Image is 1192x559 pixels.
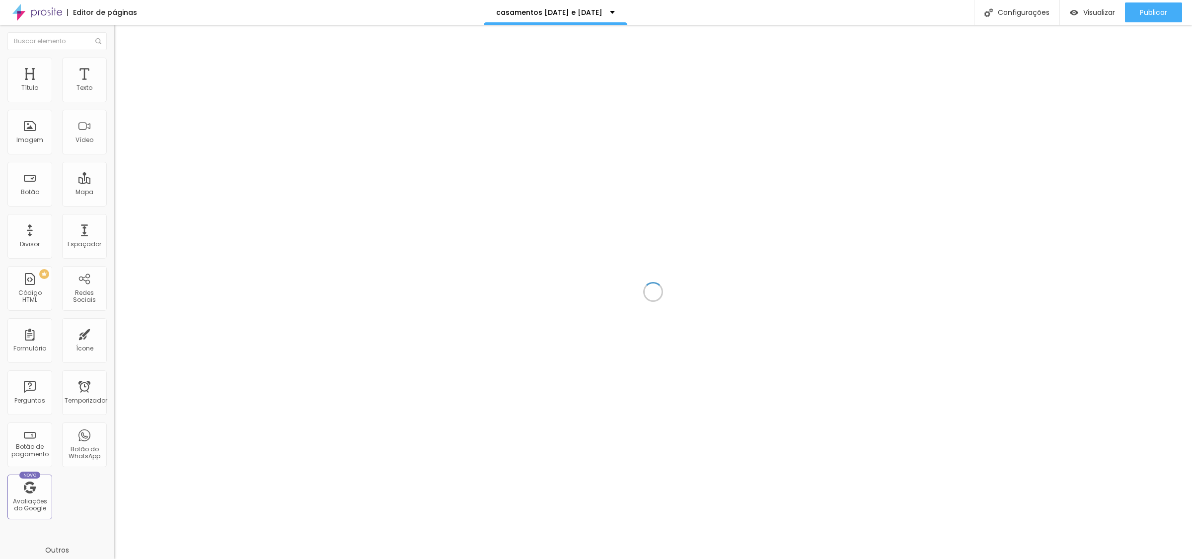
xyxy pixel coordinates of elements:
font: Editor de páginas [73,7,137,17]
font: Código HTML [18,288,42,304]
font: Imagem [16,136,43,144]
font: Formulário [13,344,46,352]
font: Publicar [1140,7,1167,17]
font: Espaçador [68,240,101,248]
font: Outros [45,545,69,555]
img: Ícone [95,38,101,44]
input: Buscar elemento [7,32,107,50]
p: casamentos [DATE] e [DATE] [496,9,602,16]
font: Ícone [76,344,93,352]
img: Ícone [984,8,993,17]
font: Divisor [20,240,40,248]
font: Botão de pagamento [11,442,49,458]
font: Redes Sociais [73,288,96,304]
font: Visualizar [1083,7,1115,17]
font: Botão do WhatsApp [69,445,100,460]
font: Título [21,83,38,92]
button: Publicar [1125,2,1182,22]
font: Mapa [75,188,93,196]
button: Visualizar [1060,2,1125,22]
font: Temporizador [65,396,107,405]
font: Vídeo [75,136,93,144]
img: view-1.svg [1070,8,1078,17]
font: Texto [76,83,92,92]
font: Configurações [998,7,1049,17]
font: Novo [23,472,37,478]
font: Avaliações do Google [13,497,47,512]
font: Perguntas [14,396,45,405]
font: Botão [21,188,39,196]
